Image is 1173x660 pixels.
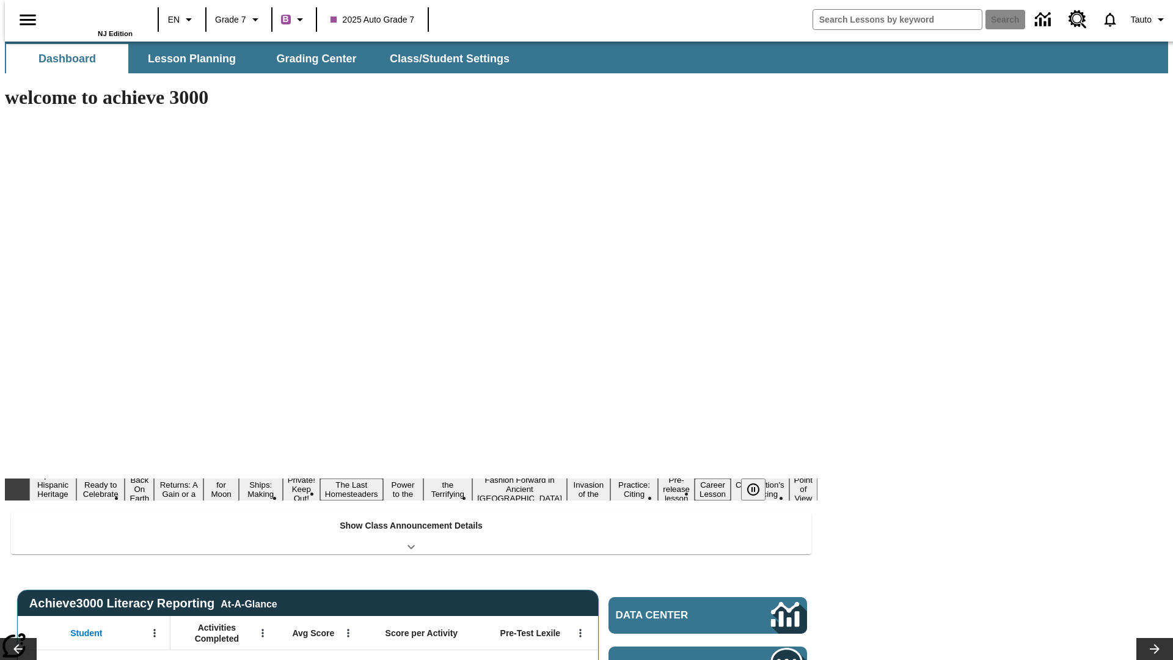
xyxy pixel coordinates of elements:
button: Open side menu [10,2,46,38]
button: Lesson Planning [131,44,253,73]
span: NJ Edition [98,30,133,37]
button: Slide 11 Fashion Forward in Ancient Rome [472,474,567,505]
button: Slide 5 Time for Moon Rules? [203,469,238,510]
span: Activities Completed [177,622,257,644]
div: SubNavbar [5,42,1168,73]
span: Data Center [616,609,730,621]
button: Slide 14 Pre-release lesson [658,474,695,505]
div: Pause [741,479,778,501]
button: Grading Center [255,44,378,73]
div: Home [53,4,133,37]
button: Lesson carousel, Next [1136,638,1173,660]
div: SubNavbar [5,44,521,73]
button: Slide 3 Back On Earth [125,474,154,505]
span: Tauto [1131,13,1152,26]
a: Data Center [608,597,807,634]
a: Notifications [1094,4,1126,35]
button: Dashboard [6,44,128,73]
p: Show Class Announcement Details [340,519,483,532]
button: Slide 2 Get Ready to Celebrate Juneteenth! [76,469,125,510]
button: Grade: Grade 7, Select a grade [210,9,268,31]
span: Achieve3000 Literacy Reporting [29,596,277,610]
a: Data Center [1028,3,1061,37]
button: Slide 9 Solar Power to the People [383,469,423,510]
button: Slide 10 Attack of the Terrifying Tomatoes [423,469,473,510]
span: Avg Score [292,628,334,639]
button: Slide 7 Private! Keep Out! [283,474,320,505]
button: Slide 12 The Invasion of the Free CD [567,469,610,510]
span: Score per Activity [386,628,458,639]
button: Slide 8 The Last Homesteaders [320,479,383,501]
button: Slide 6 Cruise Ships: Making Waves [239,469,283,510]
button: Slide 4 Free Returns: A Gain or a Drain? [154,469,203,510]
button: Open Menu [254,624,272,642]
button: Slide 17 Point of View [789,474,817,505]
button: Open Menu [571,624,590,642]
button: Class/Student Settings [380,44,519,73]
button: Slide 16 The Constitution's Balancing Act [731,469,789,510]
span: Student [70,628,102,639]
a: Resource Center, Will open in new tab [1061,3,1094,36]
span: B [283,12,289,27]
span: Grade 7 [215,13,246,26]
button: Boost Class color is purple. Change class color [276,9,312,31]
span: 2025 Auto Grade 7 [331,13,415,26]
div: Show Class Announcement Details [11,512,811,554]
button: Slide 15 Career Lesson [695,479,731,501]
div: At-A-Glance [221,596,277,610]
input: search field [813,10,982,29]
button: Slide 1 ¡Viva Hispanic Heritage Month! [29,469,76,510]
button: Pause [741,479,766,501]
button: Profile/Settings [1126,9,1173,31]
span: EN [168,13,180,26]
button: Open Menu [145,624,164,642]
h1: welcome to achieve 3000 [5,86,817,109]
button: Language: EN, Select a language [163,9,202,31]
button: Open Menu [339,624,357,642]
a: Home [53,5,133,30]
span: Pre-Test Lexile [500,628,561,639]
button: Slide 13 Mixed Practice: Citing Evidence [610,469,659,510]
